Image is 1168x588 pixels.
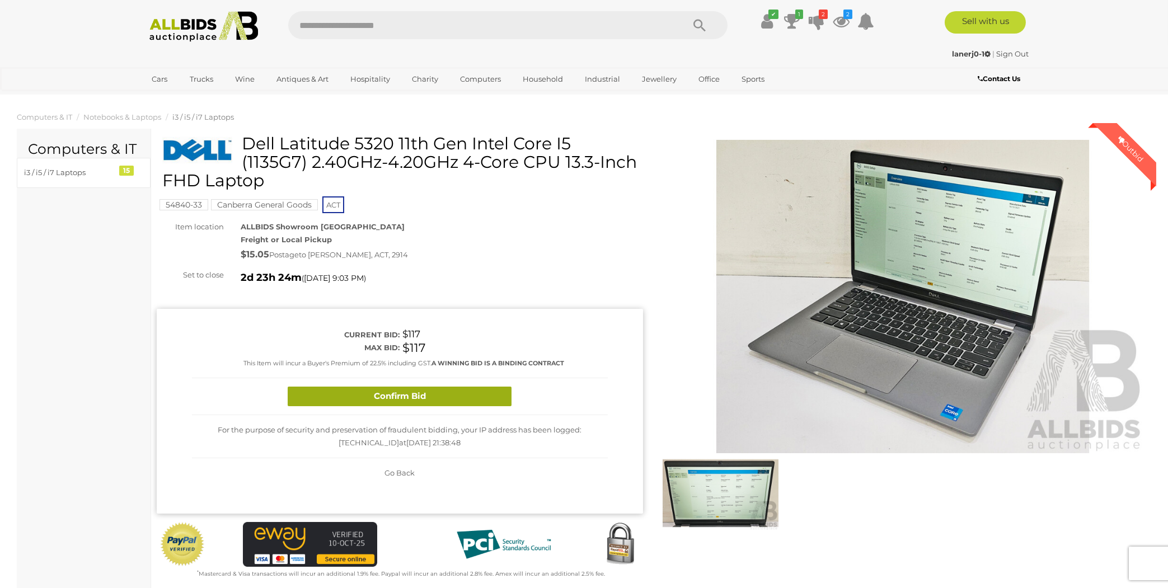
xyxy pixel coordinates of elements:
[241,271,302,284] strong: 2d 23h 24m
[691,70,727,88] a: Office
[808,11,825,31] a: 2
[759,11,776,31] a: ✔
[241,249,269,260] strong: $15.05
[448,522,560,567] img: PCI DSS compliant
[241,247,643,263] div: Postage
[28,142,139,157] h2: Computers & IT
[243,359,564,367] small: This Item will incur a Buyer's Premium of 22.5% including GST.
[833,11,850,31] a: 2
[192,341,400,354] div: Max bid:
[635,70,684,88] a: Jewellery
[795,10,803,19] i: 1
[288,387,512,406] button: Confirm Bid
[734,70,772,88] a: Sports
[148,220,232,233] div: Item location
[211,200,318,209] a: Canberra General Goods
[384,468,415,477] span: Go Back
[819,10,828,19] i: 2
[402,341,425,355] span: $117
[339,438,399,447] span: [TECHNICAL_ID]
[241,235,332,244] strong: Freight or Local Pickup
[211,199,318,210] mark: Canberra General Goods
[431,359,564,367] b: A WINNING BID IS A BINDING CONTRACT
[578,70,627,88] a: Industrial
[228,70,262,88] a: Wine
[182,70,221,88] a: Trucks
[784,11,800,31] a: 1
[24,166,116,179] div: i3 / i5 / i7 Laptops
[993,49,995,58] span: |
[406,438,461,447] span: [DATE] 21:38:48
[304,273,364,283] span: [DATE] 9:03 PM
[160,522,205,567] img: Official PayPal Seal
[148,269,232,281] div: Set to close
[119,166,134,176] div: 15
[299,250,408,259] span: to [PERSON_NAME], ACT, 2914
[172,112,234,121] a: i3 / i5 / i7 Laptops
[953,49,991,58] strong: lanerj0-1
[17,158,151,187] a: i3 / i5 / i7 Laptops 15
[145,70,175,88] a: Cars
[978,74,1020,83] b: Contact Us
[160,200,208,209] a: 54840-33
[160,199,208,210] mark: 54840-33
[241,222,405,231] strong: ALLBIDS Showroom [GEOGRAPHIC_DATA]
[660,140,1146,453] img: Dell Latitude 5320 11th Gen Intel Core I5 (1135G7) 2.40GHz-4.20GHz 4-Core CPU 13.3-Inch FHD Laptop
[978,73,1023,85] a: Contact Us
[343,70,397,88] a: Hospitality
[768,10,778,19] i: ✔
[322,196,344,213] span: ACT
[843,10,852,19] i: 2
[83,112,161,121] a: Notebooks & Laptops
[997,49,1029,58] a: Sign Out
[192,328,400,341] div: Current bid:
[1105,123,1156,175] div: Outbid
[197,570,605,577] small: Mastercard & Visa transactions will incur an additional 1.9% fee. Paypal will incur an additional...
[663,456,778,530] img: Dell Latitude 5320 11th Gen Intel Core I5 (1135G7) 2.40GHz-4.20GHz 4-Core CPU 13.3-Inch FHD Laptop
[302,274,366,283] span: ( )
[192,415,608,459] div: For the purpose of security and preservation of fraudulent bidding, your IP address has been logg...
[17,112,72,121] a: Computers & IT
[672,11,728,39] button: Search
[515,70,570,88] a: Household
[269,70,336,88] a: Antiques & Art
[243,522,377,567] img: eWAY Payment Gateway
[405,70,445,88] a: Charity
[145,88,239,107] a: [GEOGRAPHIC_DATA]
[143,11,265,42] img: Allbids.com.au
[945,11,1026,34] a: Sell with us
[162,137,233,163] img: Dell Latitude 5320 11th Gen Intel Core I5 (1135G7) 2.40GHz-4.20GHz 4-Core CPU 13.3-Inch FHD Laptop
[402,328,420,340] span: $117
[953,49,993,58] a: lanerj0-1
[453,70,508,88] a: Computers
[162,134,640,190] h1: Dell Latitude 5320 11th Gen Intel Core I5 (1135G7) 2.40GHz-4.20GHz 4-Core CPU 13.3-Inch FHD Laptop
[598,522,642,567] img: Secured by Rapid SSL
